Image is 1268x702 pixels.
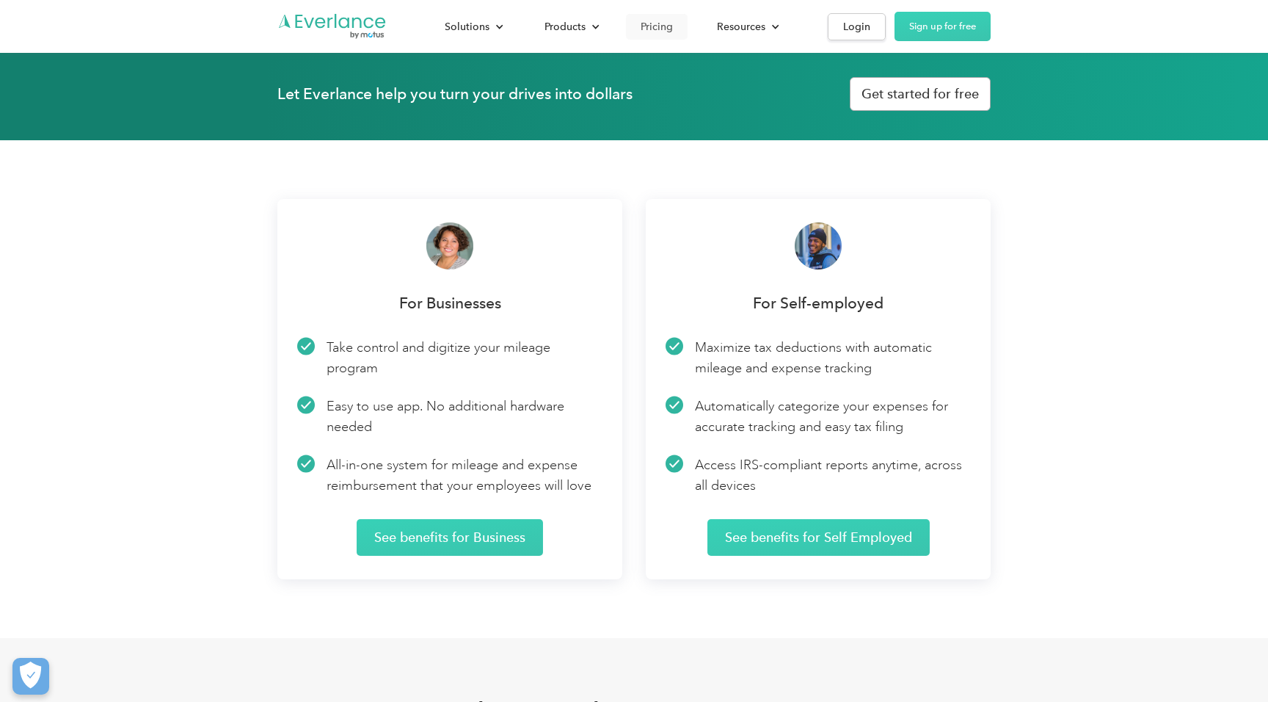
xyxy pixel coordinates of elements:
div: Products [544,18,586,36]
div: Resources [702,14,791,40]
p: For Self-employed [666,293,971,314]
a: Go to homepage [277,12,387,40]
a: See benefits for Self Employed [707,519,930,556]
p: Easy to use app. No additional hardware needed [327,396,602,437]
div: Solutions [430,14,515,40]
div: Pricing [641,18,673,36]
a: See benefits for Business [357,519,543,556]
p: All-in-one system for mileage and expense reimbursement that your employees will love [327,455,602,496]
div: Resources [717,18,765,36]
button: Cookies Settings [12,658,49,695]
h3: Let Everlance help you turn your drives into dollars [277,84,813,104]
div: Login [843,18,870,36]
img: Woman smiling at camera [426,222,473,269]
div: Solutions [445,18,489,36]
div: Products [530,14,611,40]
a: Login [828,13,886,40]
p: Maximize tax deductions with automatic mileage and expense tracking [695,337,971,378]
p: Take control and digitize your mileage program [327,337,602,378]
p: Automatically categorize your expenses for accurate tracking and easy tax filing [695,396,971,437]
a: Pricing [626,14,688,40]
a: Sign up for free [894,12,991,41]
img: delivery driver smiling [795,222,842,269]
a: Get started for free [850,77,991,111]
p: For Businesses [297,293,602,314]
p: Access IRS-compliant reports anytime, across all devices [695,455,971,496]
